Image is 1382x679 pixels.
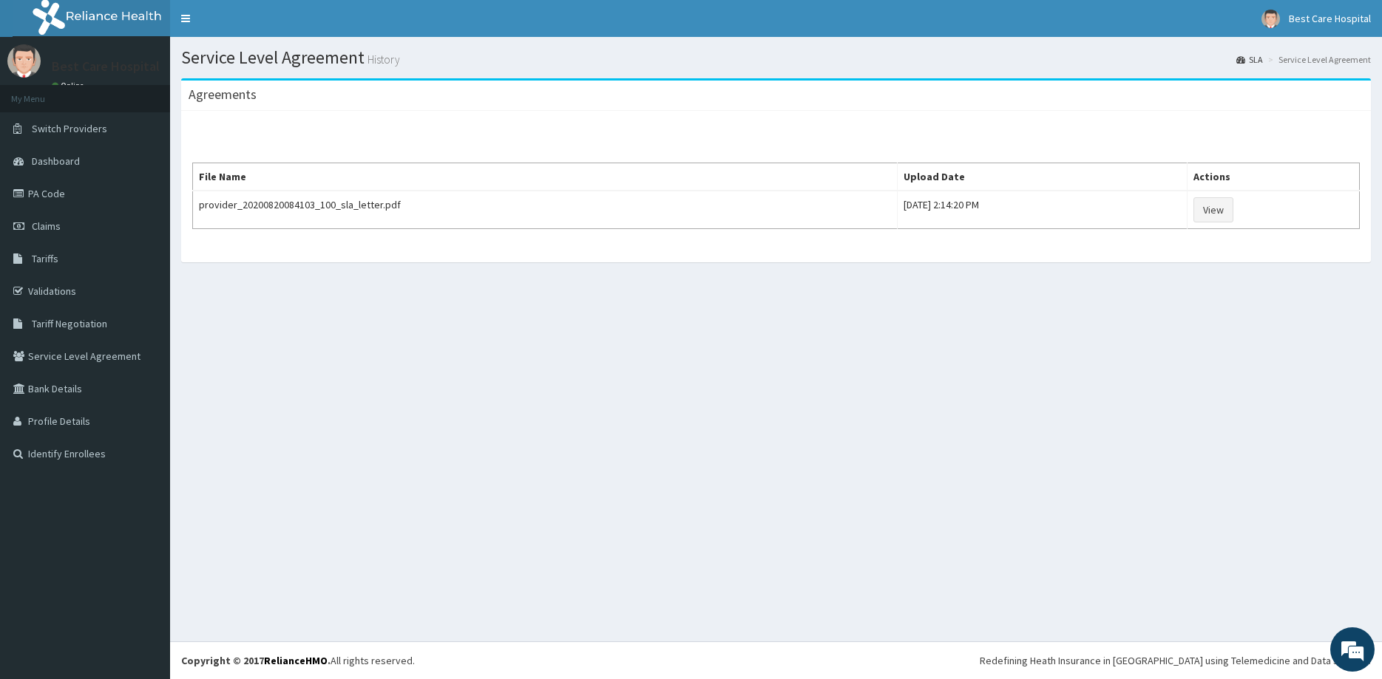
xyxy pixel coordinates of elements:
[52,60,160,73] p: Best Care Hospital
[1261,10,1280,28] img: User Image
[193,163,898,191] th: File Name
[52,81,87,91] a: Online
[189,88,257,101] h3: Agreements
[1193,197,1233,222] a: View
[170,641,1382,679] footer: All rights reserved.
[1236,53,1263,66] a: SLA
[181,654,331,667] strong: Copyright © 2017 .
[32,219,61,233] span: Claims
[264,654,328,667] a: RelianceHMO
[1264,53,1371,66] li: Service Level Agreement
[898,191,1187,229] td: [DATE] 2:14:20 PM
[898,163,1187,191] th: Upload Date
[193,191,898,229] td: provider_20200820084103_100_sla_letter.pdf
[32,317,107,330] span: Tariff Negotiation
[181,48,1371,67] h1: Service Level Agreement
[980,653,1371,668] div: Redefining Heath Insurance in [GEOGRAPHIC_DATA] using Telemedicine and Data Science!
[7,44,41,78] img: User Image
[32,154,80,168] span: Dashboard
[1187,163,1359,191] th: Actions
[365,54,400,65] small: History
[32,252,58,265] span: Tariffs
[32,122,107,135] span: Switch Providers
[1289,12,1371,25] span: Best Care Hospital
